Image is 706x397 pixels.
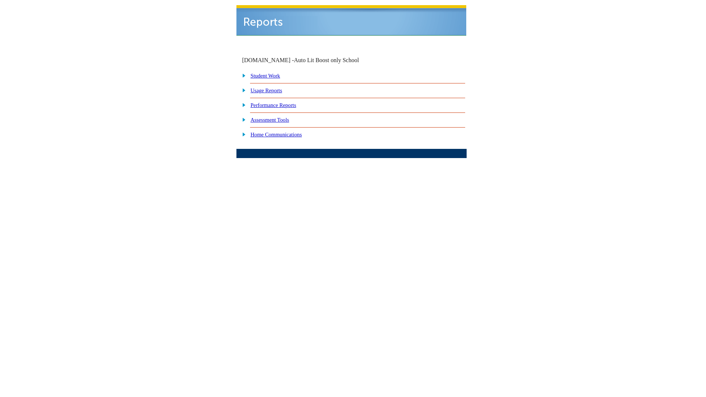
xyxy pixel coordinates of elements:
img: header [236,5,466,36]
a: Student Work [250,73,280,79]
img: plus.gif [238,87,246,93]
a: Home Communications [250,132,302,137]
td: [DOMAIN_NAME] - [242,57,377,64]
img: plus.gif [238,72,246,79]
img: plus.gif [238,101,246,108]
img: plus.gif [238,131,246,137]
a: Performance Reports [250,102,296,108]
a: Assessment Tools [250,117,289,123]
nobr: Auto Lit Boost only School [294,57,359,63]
img: plus.gif [238,116,246,123]
a: Usage Reports [250,87,282,93]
